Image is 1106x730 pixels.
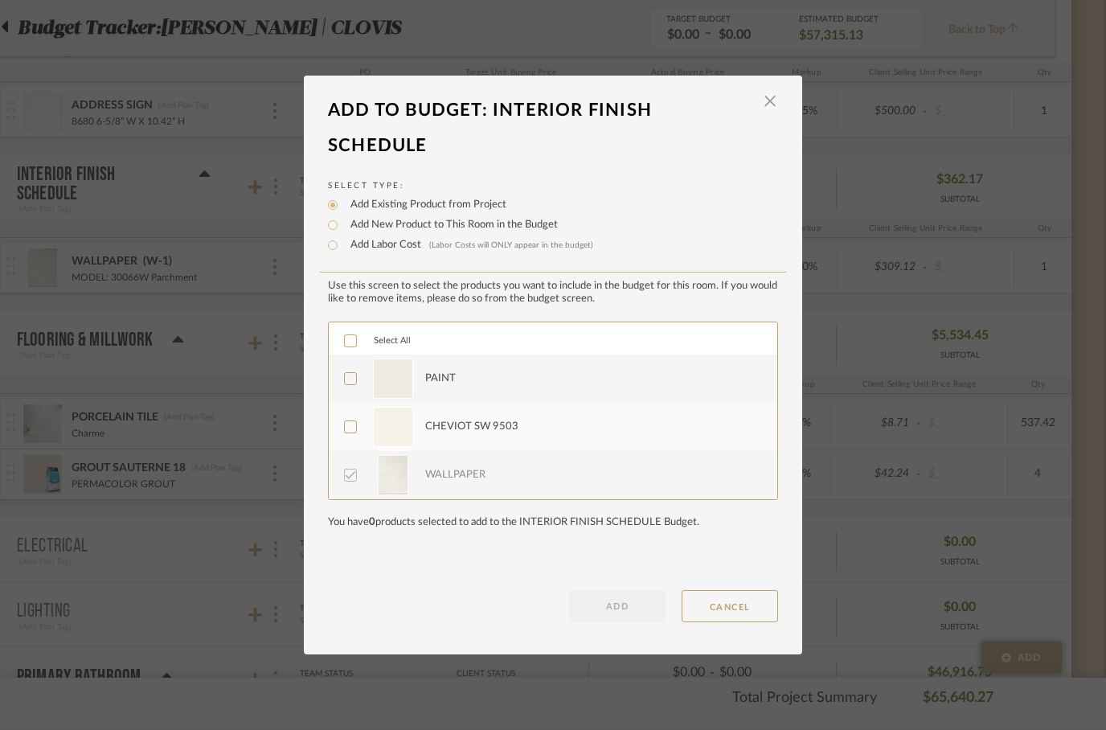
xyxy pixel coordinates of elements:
[342,197,506,213] label: Add Existing Product from Project
[425,419,518,435] div: CHEVIOT SW 9503
[425,371,456,387] div: PAINT
[328,516,778,529] div: You have products selected to add to the INTERIOR FINISH SCHEDULE Budget.
[342,237,593,253] label: Add Labor Cost
[374,336,411,345] span: Select All
[378,455,408,495] img: 89d98099-767b-45a0-ba8f-eb169ebb3330_50x50.jpg
[328,180,778,192] label: Select Type:
[569,590,666,622] button: ADD
[429,241,593,249] span: (Labor Costs will ONLY appear in the budget)
[682,590,778,622] button: CANCEL
[373,407,413,447] img: 241d318f-033d-4a43-8911-cf421122e2d7_50x50.jpg
[342,217,558,233] label: Add New Product to This Room in the Budget
[754,92,786,110] button: Close
[328,92,754,163] div: Add To Budget: INTERIOR FINISH SCHEDULE
[425,467,485,483] div: WALLPAPER
[373,359,413,399] img: 305a3470-e388-479f-a72b-10c578166268_50x50.jpg
[328,280,778,306] div: Use this screen to select the products you want to include in the budget for this room. If you wo...
[369,517,375,527] span: 0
